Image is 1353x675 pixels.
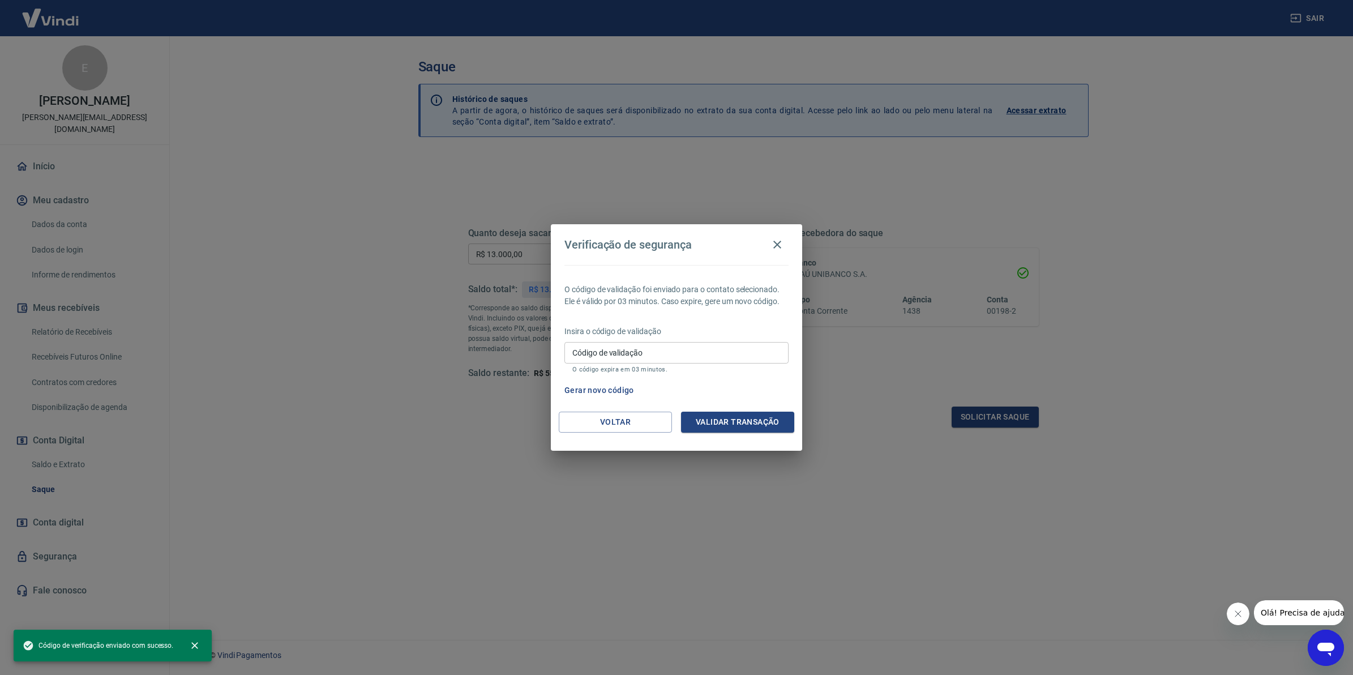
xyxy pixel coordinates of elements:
[1254,600,1344,625] iframe: Mensagem da empresa
[564,238,692,251] h4: Verificação de segurança
[564,284,789,307] p: O código de validação foi enviado para o contato selecionado. Ele é válido por 03 minutos. Caso e...
[564,326,789,337] p: Insira o código de validação
[560,380,639,401] button: Gerar novo código
[1227,603,1249,625] iframe: Fechar mensagem
[572,366,781,373] p: O código expira em 03 minutos.
[182,633,207,658] button: close
[681,412,794,433] button: Validar transação
[1308,630,1344,666] iframe: Botão para abrir a janela de mensagens
[23,640,173,651] span: Código de verificação enviado com sucesso.
[7,8,95,17] span: Olá! Precisa de ajuda?
[559,412,672,433] button: Voltar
